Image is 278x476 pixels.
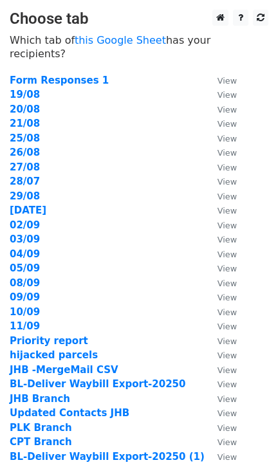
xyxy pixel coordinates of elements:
small: View [218,380,237,389]
a: 02/09 [10,219,40,231]
small: View [218,351,237,360]
a: CPT Branch [10,436,72,448]
a: View [205,262,237,274]
a: 11/09 [10,320,40,332]
a: View [205,393,237,405]
a: View [205,104,237,115]
a: 19/08 [10,89,40,100]
small: View [218,250,237,259]
small: View [218,408,237,418]
small: View [218,221,237,230]
small: View [218,365,237,375]
a: this Google Sheet [75,34,166,46]
strong: 25/08 [10,133,40,144]
a: Form Responses 1 [10,75,109,86]
small: View [218,177,237,187]
a: View [205,378,237,390]
a: BL-Deliver Waybill Export-20250 [10,378,185,390]
a: 29/08 [10,190,40,202]
small: View [218,134,237,143]
a: View [205,75,237,86]
strong: BL-Deliver Waybill Export-20250 (1) [10,451,205,462]
a: JHB Branch [10,393,70,405]
a: View [205,291,237,303]
small: View [218,148,237,158]
a: View [205,176,237,187]
a: 04/09 [10,248,40,260]
small: View [218,437,237,447]
small: View [218,394,237,404]
a: View [205,133,237,144]
a: 05/09 [10,262,40,274]
a: 26/08 [10,147,40,158]
strong: 21/08 [10,118,40,129]
small: View [218,264,237,273]
small: View [218,307,237,317]
strong: 10/09 [10,306,40,318]
a: Priority report [10,335,88,347]
a: View [205,306,237,318]
a: View [205,349,237,361]
small: View [218,336,237,346]
a: View [205,277,237,289]
a: View [205,436,237,448]
a: View [205,147,237,158]
a: 20/08 [10,104,40,115]
a: 28/07 [10,176,40,187]
strong: 27/08 [10,161,40,173]
small: View [218,279,237,288]
a: View [205,118,237,129]
h3: Choose tab [10,10,268,28]
small: View [218,322,237,331]
a: View [205,335,237,347]
small: View [218,163,237,172]
a: View [205,89,237,100]
a: View [205,205,237,216]
small: View [218,452,237,462]
small: View [218,423,237,433]
small: View [218,293,237,302]
a: 08/09 [10,277,40,289]
a: JHB -MergeMail CSV [10,364,118,376]
small: View [218,119,237,129]
a: Updated Contacts JHB [10,407,129,419]
a: hijacked parcels [10,349,98,361]
a: [DATE] [10,205,46,216]
small: View [218,105,237,114]
a: View [205,248,237,260]
a: View [205,320,237,332]
a: View [205,219,237,231]
small: View [218,76,237,86]
a: 09/09 [10,291,40,303]
a: 03/09 [10,233,40,245]
a: View [205,422,237,434]
a: PLK Branch [10,422,72,434]
a: View [205,233,237,245]
small: View [218,235,237,244]
small: View [218,90,237,100]
a: View [205,161,237,173]
a: View [205,190,237,202]
a: View [205,451,237,462]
